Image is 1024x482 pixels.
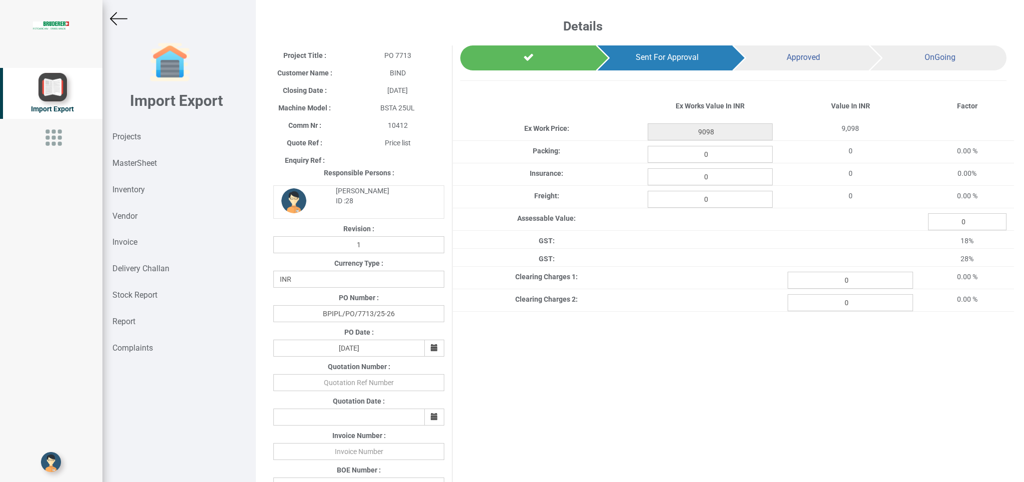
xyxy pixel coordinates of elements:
span: 28% [961,255,974,263]
input: Invoice Number [273,443,444,460]
label: Packing: [533,146,560,156]
label: Enquiry Ref : [285,155,325,165]
label: Value In INR [831,101,870,111]
label: Ex Works Value In INR [676,101,745,111]
strong: Complaints [112,343,153,353]
label: Assessable Value: [517,213,576,223]
label: GST: [539,254,555,264]
strong: Stock Report [112,290,157,300]
input: Quotation Ref Number [273,374,444,391]
input: PO Number [273,305,444,322]
div: [PERSON_NAME] ID : [328,186,437,206]
label: Insurance: [530,168,563,178]
span: BSTA 25UL [380,104,415,112]
label: Customer Name : [277,68,332,78]
label: Invoice Number : [332,431,386,441]
label: PO Date : [344,327,374,337]
span: 0.00 % [957,147,978,155]
span: 0 [849,169,853,177]
b: Import Export [130,92,223,109]
span: PO 7713 [384,51,411,59]
span: BIND [390,69,406,77]
span: 10412 [388,121,408,129]
span: 0 [849,192,853,200]
input: Revision [273,236,444,253]
span: 0.00 % [957,273,978,281]
span: Import Export [31,105,74,113]
label: GST: [539,236,555,246]
img: garage-closed.png [150,42,190,82]
span: Sent For Approval [636,52,699,62]
label: Responsible Persons : [324,168,394,178]
label: Factor [957,101,978,111]
label: Clearing Charges 2: [515,294,578,304]
span: 0.00 % [957,295,978,303]
label: BOE Number : [337,465,381,475]
strong: Delivery Challan [112,264,169,273]
span: Price list [385,139,411,147]
span: 0.00% [958,169,977,177]
strong: 28 [345,197,353,205]
strong: Inventory [112,185,145,194]
label: Closing Date : [283,85,327,95]
span: 0 [849,147,853,155]
label: Project Title : [283,50,326,60]
label: Quotation Number : [328,362,390,372]
label: Clearing Charges 1: [515,272,578,282]
label: Freight: [534,191,559,201]
label: Revision : [343,224,374,234]
span: OnGoing [925,52,956,62]
strong: MasterSheet [112,158,157,168]
strong: Vendor [112,211,137,221]
label: Currency Type : [334,258,383,268]
label: PO Number : [339,293,379,303]
span: Approved [787,52,820,62]
strong: Projects [112,132,141,141]
label: Comm Nr : [288,120,321,130]
span: [DATE] [387,86,408,94]
span: 9,098 [842,124,859,132]
b: Details [563,19,603,33]
label: Quotation Date : [333,396,385,406]
span: 0.00 % [957,192,978,200]
strong: Invoice [112,237,137,247]
strong: Report [112,317,135,326]
label: Machine Model : [278,103,331,113]
img: DP [281,188,306,213]
label: Quote Ref : [287,138,322,148]
span: 18% [961,237,974,245]
label: Ex Work Price: [524,123,569,133]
